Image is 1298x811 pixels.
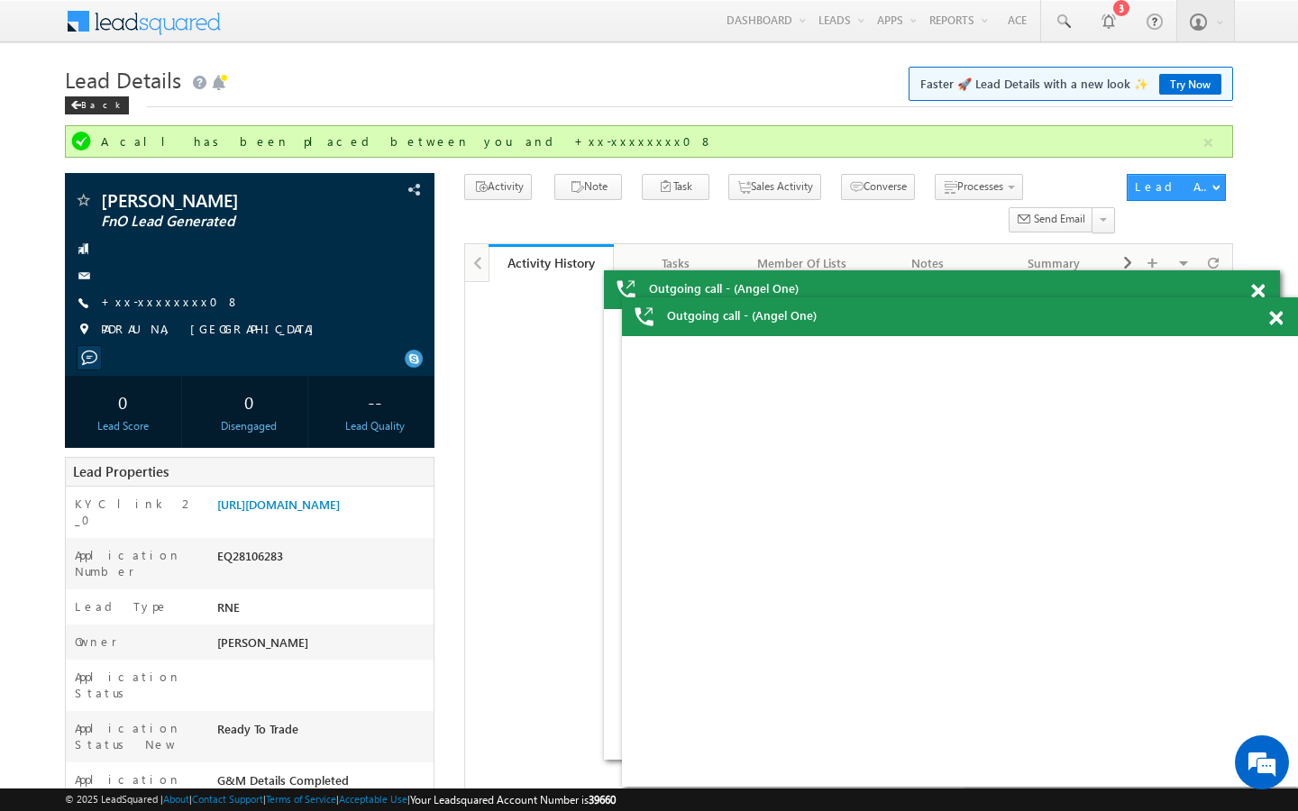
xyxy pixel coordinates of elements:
[920,75,1221,93] span: Faster 🚀 Lead Details with a new look ✨
[1135,178,1211,195] div: Lead Actions
[163,793,189,805] a: About
[266,793,336,805] a: Terms of Service
[217,634,308,650] span: [PERSON_NAME]
[75,598,169,615] label: Lead Type
[865,244,992,282] a: Notes
[464,174,532,200] button: Activity
[196,385,303,418] div: 0
[935,174,1023,200] button: Processes
[101,294,240,309] a: +xx-xxxxxxxx08
[880,252,975,274] div: Notes
[75,496,199,528] label: KYC link 2_0
[73,462,169,480] span: Lead Properties
[322,385,429,418] div: --
[589,793,616,806] span: 39660
[1127,174,1226,201] button: Lead Actions
[1034,211,1085,227] span: Send Email
[75,669,199,701] label: Application Status
[322,418,429,434] div: Lead Quality
[213,720,434,745] div: Ready To Trade
[628,252,724,274] div: Tasks
[65,65,181,94] span: Lead Details
[101,191,329,209] span: [PERSON_NAME]
[1009,207,1093,233] button: Send Email
[1159,74,1221,95] a: Try Now
[1006,252,1101,274] div: Summary
[75,547,199,579] label: Application Number
[754,252,850,274] div: Member Of Lists
[213,547,434,572] div: EQ28106283
[667,307,817,323] span: Outgoing call - (Angel One)
[339,793,407,805] a: Acceptable Use
[642,174,709,200] button: Task
[489,244,615,282] a: Activity History
[75,720,199,752] label: Application Status New
[65,791,616,808] span: © 2025 LeadSquared | | | | |
[213,771,434,797] div: G&M Details Completed
[101,213,329,231] span: FnO Lead Generated
[69,385,177,418] div: 0
[728,174,821,200] button: Sales Activity
[217,497,340,512] a: [URL][DOMAIN_NAME]
[740,244,866,282] a: Member Of Lists
[992,244,1118,282] a: Summary
[65,96,138,111] a: Back
[192,793,263,805] a: Contact Support
[75,633,117,650] label: Owner
[196,418,303,434] div: Disengaged
[502,254,601,271] div: Activity History
[101,133,1201,150] div: A call has been placed between you and +xx-xxxxxxxx08
[213,598,434,624] div: RNE
[65,96,129,114] div: Back
[614,244,740,282] a: Tasks
[649,280,799,296] span: Outgoing call - (Angel One)
[101,321,323,339] span: PADRAUNA, [GEOGRAPHIC_DATA]
[957,179,1003,193] span: Processes
[410,793,616,806] span: Your Leadsquared Account Number is
[841,174,915,200] button: Converse
[554,174,622,200] button: Note
[69,418,177,434] div: Lead Score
